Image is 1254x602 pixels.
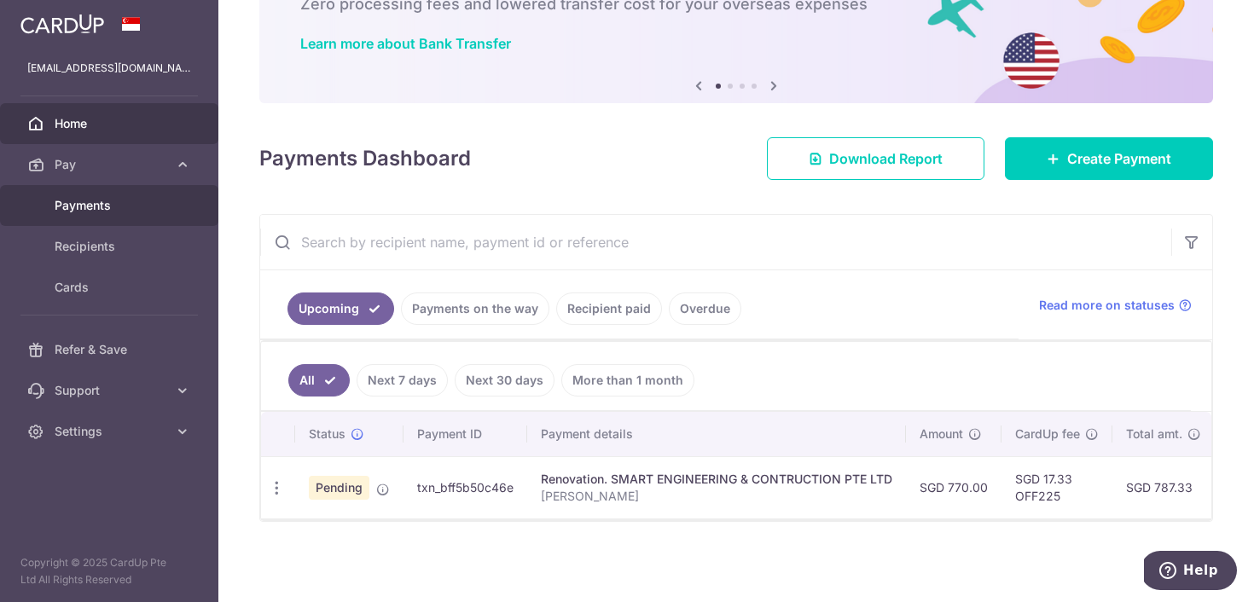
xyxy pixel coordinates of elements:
a: Overdue [669,292,741,325]
td: SGD 770.00 [906,456,1001,518]
input: Search by recipient name, payment id or reference [260,215,1171,269]
a: Read more on statuses [1039,297,1192,314]
span: Status [309,425,345,443]
iframe: Opens a widget where you can find more information [1144,551,1237,593]
span: CardUp fee [1015,425,1080,443]
td: SGD 17.33 OFF225 [1001,456,1112,518]
a: Payments on the way [401,292,549,325]
span: Download Report [829,148,943,169]
a: Recipient paid [556,292,662,325]
h4: Payments Dashboard [259,143,471,174]
p: [PERSON_NAME] [541,488,892,505]
th: Payment details [527,412,906,456]
a: Create Payment [1005,137,1213,180]
span: Pending [309,476,369,500]
span: Home [55,115,167,132]
span: Create Payment [1067,148,1171,169]
span: Settings [55,423,167,440]
a: All [288,364,350,397]
span: Total amt. [1126,425,1182,443]
div: Renovation. SMART ENGINEERING & CONTRUCTION PTE LTD [541,471,892,488]
a: Download Report [767,137,984,180]
a: Next 30 days [455,364,554,397]
a: Next 7 days [357,364,448,397]
span: Cards [55,279,167,296]
td: SGD 787.33 [1112,456,1215,518]
span: Read more on statuses [1039,297,1175,314]
span: Amount [920,425,963,443]
span: Pay [55,156,167,173]
td: txn_bff5b50c46e [403,456,527,518]
a: Learn more about Bank Transfer [300,35,511,52]
span: Support [55,382,167,399]
th: Payment ID [403,412,527,456]
a: More than 1 month [561,364,694,397]
p: [EMAIL_ADDRESS][DOMAIN_NAME] [27,60,191,77]
img: CardUp [20,14,104,34]
a: Upcoming [287,292,394,325]
span: Refer & Save [55,341,167,358]
span: Payments [55,197,167,214]
span: Recipients [55,238,167,255]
